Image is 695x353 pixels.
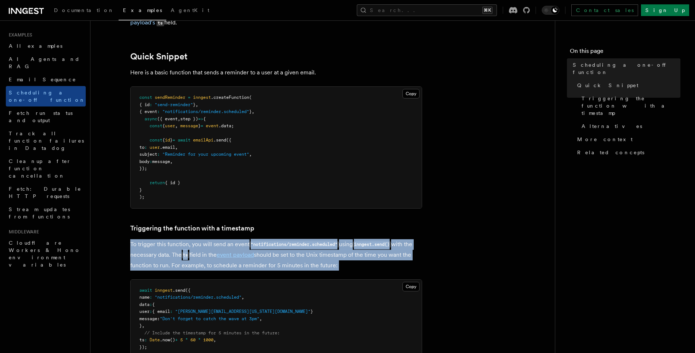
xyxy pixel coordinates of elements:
[188,95,190,100] span: =
[582,123,642,130] span: Alternatives
[6,236,86,271] a: Cloudflare Workers & Hono environment variables
[203,337,213,342] span: 1000
[213,137,226,143] span: .send
[166,2,214,20] a: AgentKit
[577,136,633,143] span: More context
[157,109,160,114] span: :
[9,43,62,49] span: All examples
[139,295,150,300] span: name
[139,302,150,307] span: data
[182,252,189,258] code: ts
[139,152,157,157] span: subject
[190,337,196,342] span: 60
[171,7,209,13] span: AgentKit
[198,123,201,128] span: }
[173,137,175,143] span: =
[310,309,313,314] span: }
[577,82,638,89] span: Quick Snippet
[150,123,162,128] span: const
[144,330,280,335] span: // Include the timestamp for 5 minutes in the future:
[213,337,216,342] span: ,
[130,67,422,78] p: Here is a basic function that sends a reminder to a user at a given email.
[139,145,144,150] span: to
[582,95,680,117] span: Triggering the function with a timestamp
[193,137,213,143] span: emailApi
[139,309,150,314] span: user
[150,102,152,107] span: :
[50,2,119,20] a: Documentation
[155,288,173,293] span: inngest
[574,146,680,159] a: Related concepts
[54,7,114,13] span: Documentation
[6,127,86,155] a: Track all function failures in Datadog
[175,309,310,314] span: "[PERSON_NAME][EMAIL_ADDRESS][US_STATE][DOMAIN_NAME]"
[152,302,155,307] span: {
[130,239,422,271] p: To trigger this function, you will send an event using with the necessary data. The field in the ...
[152,159,170,164] span: message
[130,51,188,62] a: Quick Snippet
[139,109,157,114] span: { event
[206,123,219,128] span: event
[242,295,244,300] span: ,
[162,152,249,157] span: "Reminder for your upcoming event"
[579,92,680,120] a: Triggering the function with a timestamp
[139,194,144,199] span: );
[6,203,86,223] a: Stream updates from functions
[150,137,162,143] span: const
[9,206,70,220] span: Stream updates from functions
[175,123,178,128] span: ,
[144,337,147,342] span: :
[150,302,152,307] span: :
[570,47,680,58] h4: On this page
[160,316,259,321] span: "Don't forget to catch the wave at 3pm"
[150,159,152,164] span: :
[139,337,144,342] span: ts
[157,116,178,121] span: ({ event
[6,182,86,203] a: Fetch: Durable HTTP requests
[198,116,203,121] span: =>
[9,240,81,268] span: Cloudflare Workers & Hono environment variables
[119,2,166,20] a: Examples
[157,20,164,26] code: ts
[9,56,80,69] span: AI Agents and RAG
[162,109,249,114] span: "notifications/reminder.scheduled"
[155,102,193,107] span: "send-reminder"
[6,39,86,53] a: All examples
[219,123,234,128] span: .data;
[574,133,680,146] a: More context
[150,145,160,150] span: user
[123,7,162,13] span: Examples
[139,288,152,293] span: await
[353,241,391,248] code: inngest.send()
[6,86,86,106] a: Scheduling a one-off function
[178,137,190,143] span: await
[570,58,680,79] a: Scheduling a one-off function
[180,123,198,128] span: message
[250,241,339,248] code: "notifications/reminder.scheduled"
[193,95,211,100] span: inngest
[259,316,262,321] span: ,
[150,180,165,185] span: return
[217,251,254,258] a: event payload
[6,32,32,38] span: Examples
[203,116,206,121] span: {
[357,4,497,16] button: Search...⌘K
[482,7,493,14] kbd: ⌘K
[144,145,147,150] span: :
[574,79,680,92] a: Quick Snippet
[579,120,680,133] a: Alternatives
[9,77,76,82] span: Email Sequence
[6,73,86,86] a: Email Sequence
[139,345,147,350] span: });
[542,6,559,15] button: Toggle dark mode
[249,95,252,100] span: (
[402,282,420,291] button: Copy
[175,145,178,150] span: ,
[150,309,152,314] span: :
[170,159,173,164] span: ,
[139,95,152,100] span: const
[139,102,150,107] span: { id
[185,288,190,293] span: ({
[139,166,147,171] span: });
[196,102,198,107] span: ,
